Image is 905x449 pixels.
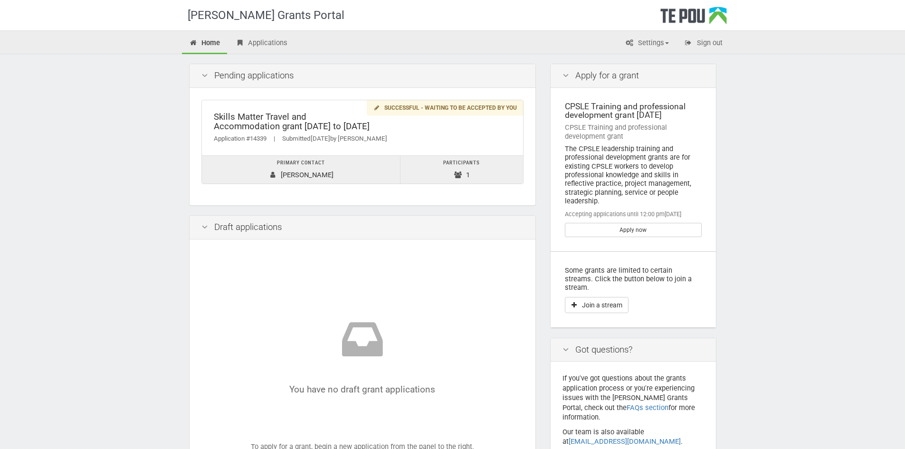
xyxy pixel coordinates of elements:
button: Join a stream [565,297,629,313]
div: Draft applications [190,216,535,239]
a: FAQs section [627,403,668,412]
a: Apply now [565,223,702,237]
div: Accepting applications until 12:00 pm[DATE] [565,210,702,219]
a: Settings [618,33,676,54]
div: CPSLE Training and professional development grant [DATE] [565,102,702,120]
div: Apply for a grant [551,64,716,88]
p: If you've got questions about the grants application process or you're experiencing issues with t... [562,373,704,422]
div: Successful - waiting to be accepted by you [367,100,523,116]
div: Participants [405,158,518,168]
a: Home [182,33,228,54]
div: Application #14339 Submitted by [PERSON_NAME] [214,134,511,144]
div: Pending applications [190,64,535,88]
td: [PERSON_NAME] [202,156,400,184]
div: Skills Matter Travel and Accommodation grant [DATE] to [DATE] [214,112,511,132]
div: Got questions? [551,338,716,362]
a: Applications [228,33,295,54]
a: Sign out [677,33,730,54]
div: You have no draft grant applications [230,315,495,394]
td: 1 [400,156,523,184]
a: [EMAIL_ADDRESS][DOMAIN_NAME] [569,437,681,446]
span: | [267,135,282,142]
div: Te Pou Logo [660,7,727,30]
p: Our team is also available at . [562,427,704,447]
div: The CPSLE leadership training and professional development grants are for existing CPSLE workers ... [565,144,702,205]
p: Some grants are limited to certain streams. Click the button below to join a stream. [565,266,702,292]
div: CPSLE Training and professional development grant [565,123,702,141]
span: [DATE] [311,135,330,142]
div: Primary contact [207,158,396,168]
